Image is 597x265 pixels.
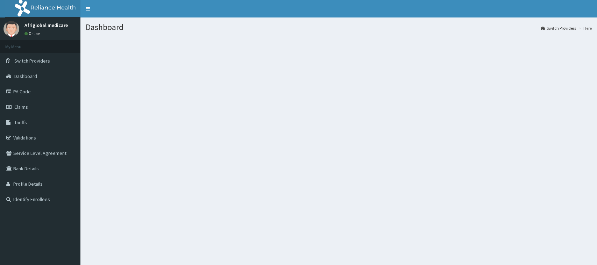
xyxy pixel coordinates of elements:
[14,104,28,110] span: Claims
[541,25,576,31] a: Switch Providers
[14,58,50,64] span: Switch Providers
[24,23,68,28] p: Afriglobal medicare
[14,73,37,79] span: Dashboard
[3,21,19,37] img: User Image
[24,31,41,36] a: Online
[86,23,592,32] h1: Dashboard
[14,119,27,126] span: Tariffs
[577,25,592,31] li: Here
